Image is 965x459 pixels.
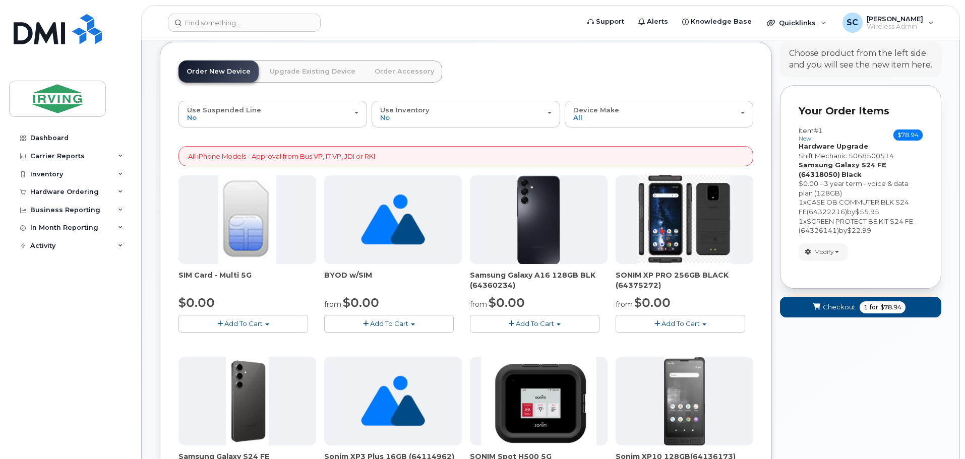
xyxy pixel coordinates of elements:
span: $0.00 [178,295,215,310]
div: SONIM XP PRO 256GB BLACK (64375272) [616,270,753,290]
img: 00D627D4-43E9-49B7-A367-2C99342E128C.jpg [218,175,276,264]
button: Add To Cart [470,315,599,333]
span: Knowledge Base [691,17,752,27]
div: x by [799,217,923,235]
span: $0.00 [634,295,671,310]
div: BYOD w/SIM [324,270,462,290]
span: 1 [799,198,803,206]
a: Alerts [631,12,675,32]
span: Use Inventory [380,106,430,114]
span: Support [596,17,624,27]
a: Knowledge Base [675,12,759,32]
span: Add To Cart [370,319,408,327]
button: Use Inventory No [372,101,560,127]
button: Checkout 1 for $78.94 [780,297,941,317]
span: All [573,113,582,121]
small: new [799,135,811,142]
span: [PERSON_NAME] [867,15,923,23]
span: $55.95 [855,208,879,216]
strong: Samsung Galaxy S24 FE (64318050) [799,161,886,178]
h3: Item [799,127,823,142]
p: Your Order Items [799,104,923,118]
span: $78.94 [893,129,923,141]
span: Shift Mechanic [799,152,847,160]
div: SIM Card - Multi 5G [178,270,316,290]
input: Find something... [168,14,321,32]
span: SCREEN PROTECT BE KIT S24 FE (64326141) [799,217,913,235]
img: no_image_found-2caef05468ed5679b831cfe6fc140e25e0c280774317ffc20a367ab7fd17291e.png [361,357,425,445]
span: $0.00 [489,295,525,310]
span: $0.00 [343,295,379,310]
button: Add To Cart [178,315,308,333]
span: No [187,113,197,121]
div: Quicklinks [760,13,833,33]
span: $78.94 [880,303,901,312]
a: Order Accessory [367,60,442,83]
span: #1 [814,126,823,135]
span: Use Suspended Line [187,106,261,114]
span: SC [847,17,858,29]
p: All iPhone Models - Approval from Bus VP, IT VP, JDI or RKI [188,152,375,161]
small: from [324,300,341,309]
div: Choose product from the left side and you will see the new item here. [789,48,932,71]
span: $22.99 [847,226,871,234]
small: from [616,300,633,309]
span: Add To Cart [516,319,554,327]
button: Add To Cart [324,315,454,333]
span: Add To Cart [224,319,263,327]
div: Samsung Galaxy A16 128GB BLK (64360234) [470,270,608,290]
button: Modify [799,243,848,261]
strong: Hardware Upgrade [799,142,868,150]
span: 1 [864,303,868,312]
img: s24_fe.png [226,357,269,445]
span: Quicklinks [779,19,816,27]
button: Use Suspended Line No [178,101,367,127]
img: A16_-_JDI.png [517,175,560,264]
span: Checkout [823,302,856,312]
div: x by [799,198,923,216]
small: from [470,300,487,309]
img: XP10.jpg [664,357,705,445]
span: Device Make [573,106,619,114]
img: no_image_found-2caef05468ed5679b831cfe6fc140e25e0c280774317ffc20a367ab7fd17291e.png [361,175,425,264]
img: SONIM_XP_PRO_-_JDIRVING.png [637,175,732,264]
button: Device Make All [565,101,753,127]
span: for [868,303,880,312]
span: Modify [814,247,834,256]
span: 1 [799,217,803,225]
span: Wireless Admin [867,23,923,31]
span: CASE OB COMMUTER BLK S24 FE(64322216) [799,198,909,216]
span: Add To Cart [661,319,700,327]
span: 5068500514 [849,152,894,160]
span: Alerts [647,17,668,27]
span: No [380,113,390,121]
div: Steve Craig [835,13,941,33]
a: Upgrade Existing Device [262,60,364,83]
img: SONIM.png [481,357,596,445]
a: Order New Device [178,60,259,83]
strong: Black [841,170,862,178]
a: Support [580,12,631,32]
button: Add To Cart [616,315,745,333]
div: $0.00 - 3 year term - voice & data plan (128GB) [799,179,923,198]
